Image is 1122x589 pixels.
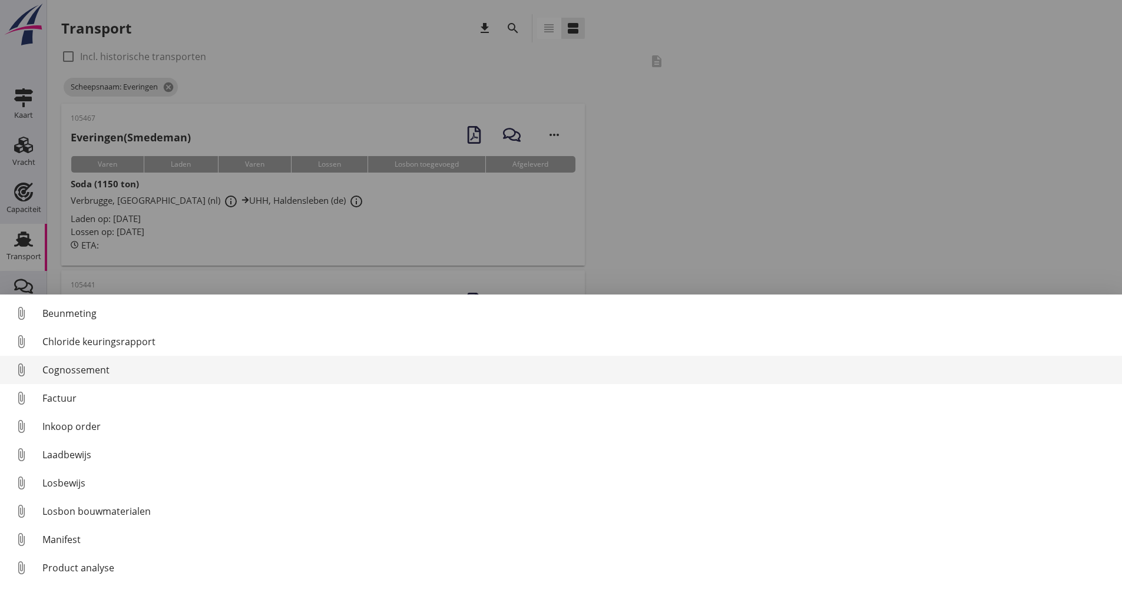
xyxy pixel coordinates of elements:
[42,448,1113,462] div: Laadbewijs
[12,304,31,323] i: attach_file
[42,306,1113,320] div: Beunmeting
[42,476,1113,490] div: Losbewijs
[42,561,1113,575] div: Product analyse
[42,419,1113,434] div: Inkoop order
[12,332,31,351] i: attach_file
[12,445,31,464] i: attach_file
[12,530,31,549] i: attach_file
[42,532,1113,547] div: Manifest
[42,363,1113,377] div: Cognossement
[12,502,31,521] i: attach_file
[12,558,31,577] i: attach_file
[12,417,31,436] i: attach_file
[42,504,1113,518] div: Losbon bouwmaterialen
[12,389,31,408] i: attach_file
[42,391,1113,405] div: Factuur
[12,360,31,379] i: attach_file
[12,474,31,492] i: attach_file
[42,335,1113,349] div: Chloride keuringsrapport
